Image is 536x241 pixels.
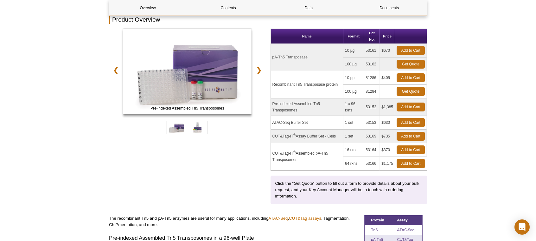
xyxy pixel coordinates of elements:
[343,44,364,57] td: 10 µg
[380,71,395,85] td: $405
[514,219,530,235] div: Open Intercom Messenger
[364,71,380,85] td: 81286
[397,132,425,141] a: Add to Cart
[109,215,360,228] p: The recombinant Tn5 and pA-Tn5 enzymes are useful for many applications, including , , Tagmentati...
[364,85,380,98] td: 81284
[343,71,364,85] td: 10 µg
[343,29,364,44] th: Format
[397,73,425,82] a: Add to Cart
[271,29,343,44] th: Name
[364,44,380,57] td: 53161
[364,116,380,130] td: 53153
[351,0,428,16] a: Documents
[190,0,267,16] a: Contents
[275,180,423,199] p: Click the “Get Quote” button to fill out a form to provide details about your bulk request, and y...
[123,29,252,114] img: Pre-indexed Assembled Tn5 Transposomes
[289,216,321,221] a: CUT&Tag assays
[343,143,364,157] td: 16 rxns
[397,60,425,69] a: Get Quote
[397,87,425,96] a: Get Quote
[271,71,343,98] td: Recombinant Tn5 Transposase protein
[364,143,380,157] td: 53164
[380,130,395,143] td: $735
[380,143,395,157] td: $370
[271,143,343,171] td: CUT&Tag-IT Assembled pA-Tn5 Transposomes
[397,103,425,111] a: Add to Cart
[293,133,296,137] sup: ®
[380,44,395,57] td: $670
[271,116,343,130] td: ATAC-Seq Buffer Set
[270,0,347,16] a: Data
[271,98,343,116] td: Pre-indexed Assembled Tn5 Transposomes
[343,130,364,143] td: 1 set
[397,145,425,154] a: Add to Cart
[123,29,252,116] a: ATAC-Seq Kit
[397,159,425,168] a: Add to Cart
[364,157,380,171] td: 53166
[343,116,364,130] td: 1 set
[380,98,395,116] td: $1,385
[109,15,427,24] h2: Product Overview
[364,29,380,44] th: Cat No.
[397,118,425,127] a: Add to Cart
[293,150,296,154] sup: ®
[364,57,380,71] td: 53162
[397,46,425,55] a: Add to Cart
[364,130,380,143] td: 53169
[343,98,364,116] td: 1 x 96 rxns
[343,85,364,98] td: 100 µg
[124,105,250,111] span: Pre-indexed Assembled Tn5 Transposomes
[252,63,266,77] a: ❯
[343,157,364,171] td: 64 rxns
[268,216,288,221] a: ATAC-Seq
[380,29,395,44] th: Price
[109,0,186,16] a: Overview
[380,116,395,130] td: $630
[271,44,343,71] td: pA-Tn5 Transposase
[364,98,380,116] td: 53152
[380,157,395,171] td: $1,175
[271,130,343,143] td: CUT&Tag-IT Assay Buffer Set - Cells
[109,63,123,77] a: ❮
[343,57,364,71] td: 100 µg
